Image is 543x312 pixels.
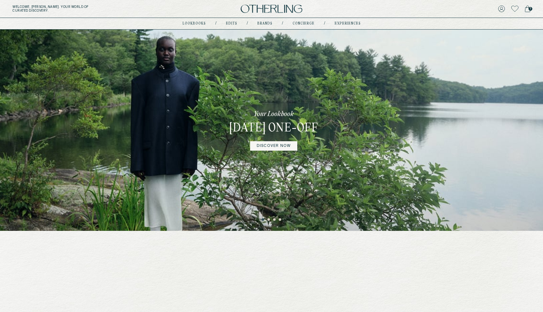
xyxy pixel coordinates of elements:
[273,218,276,221] button: 3
[262,218,265,221] button: 1
[282,21,283,26] div: /
[250,141,297,151] a: DISCOVER NOW
[13,5,168,13] h5: Welcome, [PERSON_NAME] . Your world of curated discovery.
[525,4,530,13] a: 3
[257,22,272,25] a: Brands
[229,121,318,136] h3: [DATE] One-off
[247,21,248,26] div: /
[335,22,361,25] a: experiences
[215,21,217,26] div: /
[529,7,532,11] span: 3
[183,22,206,25] a: lookbooks
[226,22,237,25] a: Edits
[293,22,315,25] a: concierge
[267,218,271,221] button: 2
[241,5,302,13] img: logo
[254,110,294,119] p: Your Lookbook
[324,21,325,26] div: /
[279,218,282,221] button: 4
